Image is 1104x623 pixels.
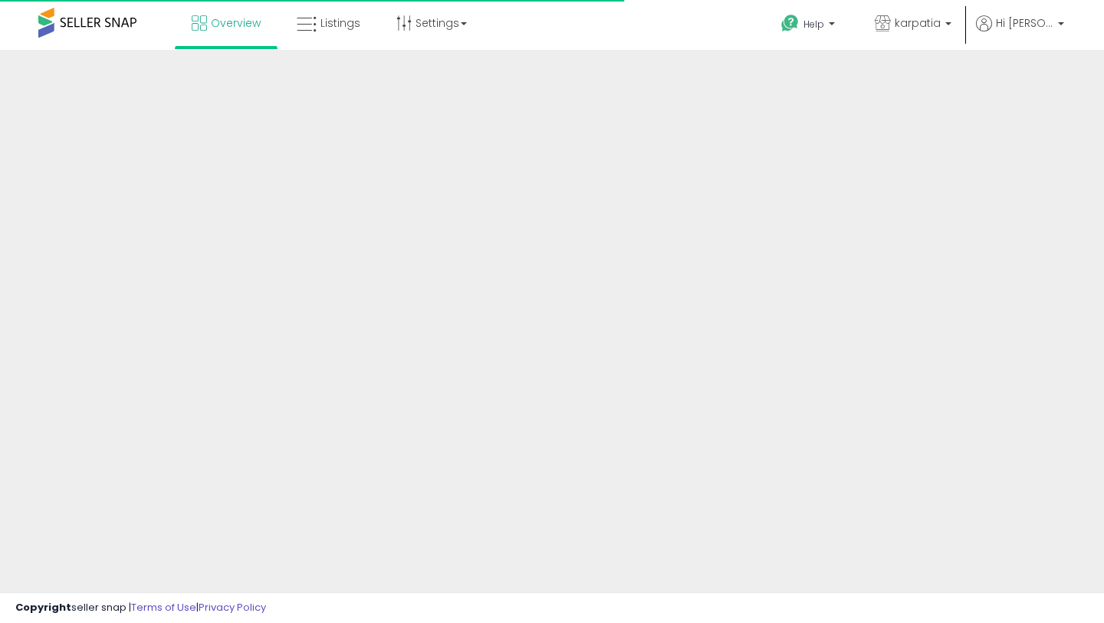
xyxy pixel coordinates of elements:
[996,15,1053,31] span: Hi [PERSON_NAME]
[131,600,196,615] a: Terms of Use
[320,15,360,31] span: Listings
[15,600,71,615] strong: Copyright
[199,600,266,615] a: Privacy Policy
[895,15,941,31] span: karpatia
[769,2,850,50] a: Help
[15,601,266,615] div: seller snap | |
[803,18,824,31] span: Help
[976,15,1064,50] a: Hi [PERSON_NAME]
[211,15,261,31] span: Overview
[780,14,800,33] i: Get Help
